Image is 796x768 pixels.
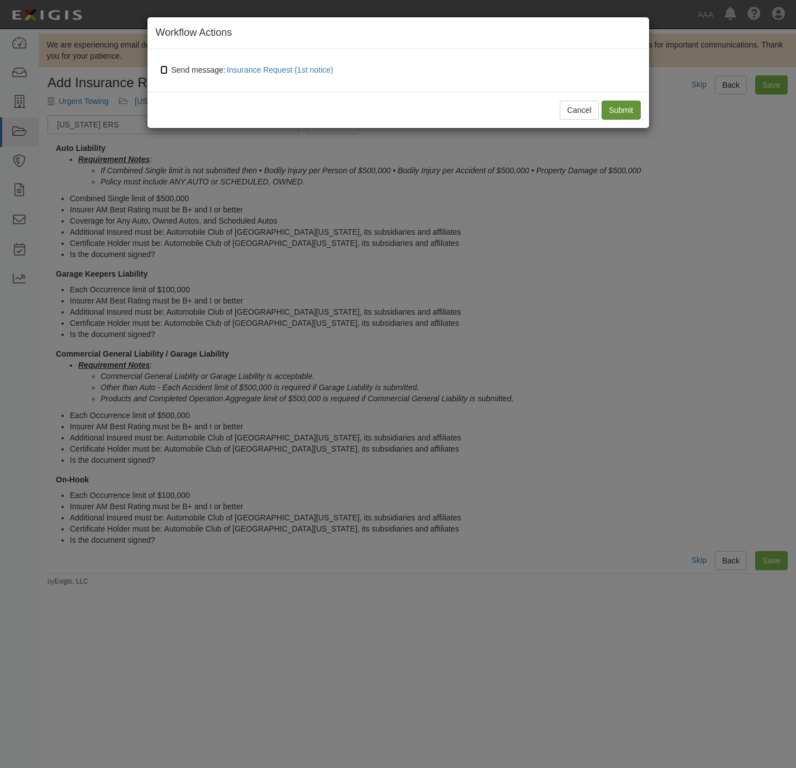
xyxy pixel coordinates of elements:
button: Cancel [560,101,599,120]
input: Send message:Insurance Request (1st notice) [160,65,168,74]
span: Insurance Request (1st notice) [227,65,333,74]
h4: Workflow Actions [156,26,641,40]
span: Send message: [171,65,338,74]
input: Submit [602,101,641,120]
button: Send message: [226,63,338,77]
